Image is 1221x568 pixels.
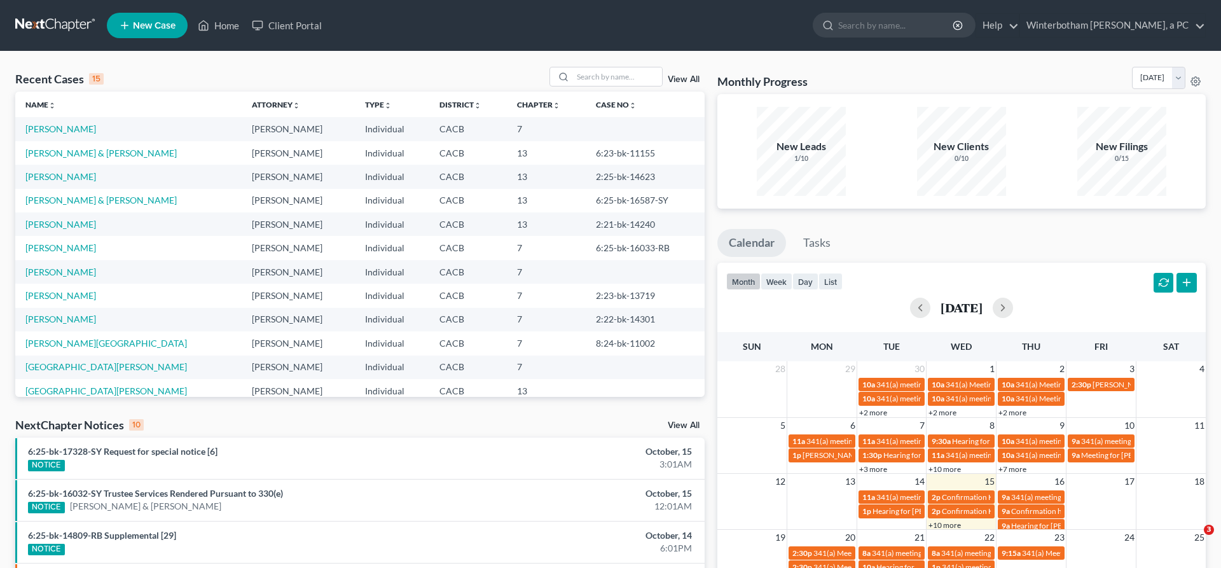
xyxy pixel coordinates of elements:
td: 2:22-bk-14301 [586,308,705,331]
span: 1p [862,506,871,516]
span: 2p [932,492,941,502]
span: 18 [1193,474,1206,489]
td: [PERSON_NAME] [242,165,355,188]
i: unfold_more [474,102,481,109]
a: 6:25-bk-16032-SY Trustee Services Rendered Pursuant to 330(e) [28,488,283,499]
td: 7 [507,260,586,284]
div: NOTICE [28,544,65,555]
div: 0/10 [917,154,1006,163]
span: 11a [792,436,805,446]
td: CACB [429,141,507,165]
span: Wed [951,341,972,352]
span: 11a [932,450,944,460]
div: New Leads [757,139,846,154]
span: 341(a) meeting for [PERSON_NAME] [876,436,999,446]
span: 8a [862,548,871,558]
a: Chapterunfold_more [517,100,560,109]
td: [PERSON_NAME] [242,141,355,165]
span: Hearing for [PERSON_NAME] and [PERSON_NAME] [883,450,1058,460]
span: 12 [774,474,787,489]
span: 13 [844,474,857,489]
td: Individual [355,189,429,212]
span: 4 [1198,361,1206,377]
span: 341(a) Meeting for [PERSON_NAME] [813,548,937,558]
span: 10a [1002,450,1014,460]
span: 341(a) meeting for [PERSON_NAME] [1016,436,1138,446]
span: 22 [983,530,996,545]
span: 341(a) meeting for [PERSON_NAME] [876,492,999,502]
span: 341(a) meeting for [PERSON_NAME] [876,380,999,389]
span: Sat [1163,341,1179,352]
td: Individual [355,236,429,260]
div: 12:01AM [479,500,692,513]
td: Individual [355,284,429,307]
div: 15 [89,73,104,85]
span: 341(a) meeting for [PERSON_NAME] [872,548,995,558]
span: 341(a) Meeting for [PERSON_NAME] & [PERSON_NAME] [946,380,1136,389]
div: 6:01PM [479,542,692,555]
td: 13 [507,165,586,188]
span: 11 [1193,418,1206,433]
td: Individual [355,165,429,188]
span: 9:15a [1002,548,1021,558]
td: 7 [507,236,586,260]
span: 3 [1128,361,1136,377]
span: 341(a) Meeting for [PERSON_NAME] and [PERSON_NAME] [1022,548,1220,558]
span: 341(a) Meeting for [PERSON_NAME] and [PERSON_NAME] [1016,394,1214,403]
span: 29 [844,361,857,377]
td: [PERSON_NAME] [242,308,355,331]
a: Attorneyunfold_more [252,100,300,109]
td: [PERSON_NAME] [242,284,355,307]
a: Districtunfold_more [439,100,481,109]
td: [PERSON_NAME] [242,189,355,212]
a: +2 more [859,408,887,417]
span: 23 [1053,530,1066,545]
td: 6:25-bk-16033-RB [586,236,705,260]
td: 6:23-bk-11155 [586,141,705,165]
span: Mon [811,341,833,352]
td: [PERSON_NAME] [242,331,355,355]
span: 11a [862,436,875,446]
td: 7 [507,356,586,379]
a: +7 more [998,464,1026,474]
td: 13 [507,189,586,212]
td: Individual [355,379,429,403]
span: New Case [133,21,176,31]
span: 30 [913,361,926,377]
span: 10a [862,394,875,403]
div: 10 [129,419,144,431]
td: 7 [507,284,586,307]
a: [GEOGRAPHIC_DATA][PERSON_NAME] [25,385,187,396]
span: 341(a) meeting for [PERSON_NAME] and [PERSON_NAME] [1011,492,1209,502]
i: unfold_more [293,102,300,109]
span: 341(a) meeting for [PERSON_NAME] & [PERSON_NAME] [946,394,1136,403]
span: 341(a) meeting for Bravado Partners LLC [946,450,1081,460]
a: Case Nounfold_more [596,100,637,109]
td: 6:25-bk-16587-SY [586,189,705,212]
span: [PERSON_NAME] 341(a) [GEOGRAPHIC_DATA] [803,450,964,460]
a: [PERSON_NAME] & [PERSON_NAME] [25,148,177,158]
span: 1 [988,361,996,377]
div: 3:01AM [479,458,692,471]
a: [PERSON_NAME] [25,290,96,301]
span: 2p [932,506,941,516]
td: [PERSON_NAME] [242,260,355,284]
a: Tasks [792,229,842,257]
td: 13 [507,212,586,236]
td: CACB [429,117,507,141]
td: CACB [429,308,507,331]
td: CACB [429,189,507,212]
span: 341(a) meeting for [PERSON_NAME] [806,436,929,446]
a: +2 more [928,408,956,417]
td: CACB [429,379,507,403]
td: [PERSON_NAME] [242,212,355,236]
span: 1p [792,450,801,460]
i: unfold_more [629,102,637,109]
button: week [761,273,792,290]
td: CACB [429,165,507,188]
span: 10a [932,380,944,389]
h2: [DATE] [941,301,983,314]
a: 6:25-bk-14809-RB Supplemental [29] [28,530,176,541]
span: 9a [1002,506,1010,516]
span: 2 [1058,361,1066,377]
